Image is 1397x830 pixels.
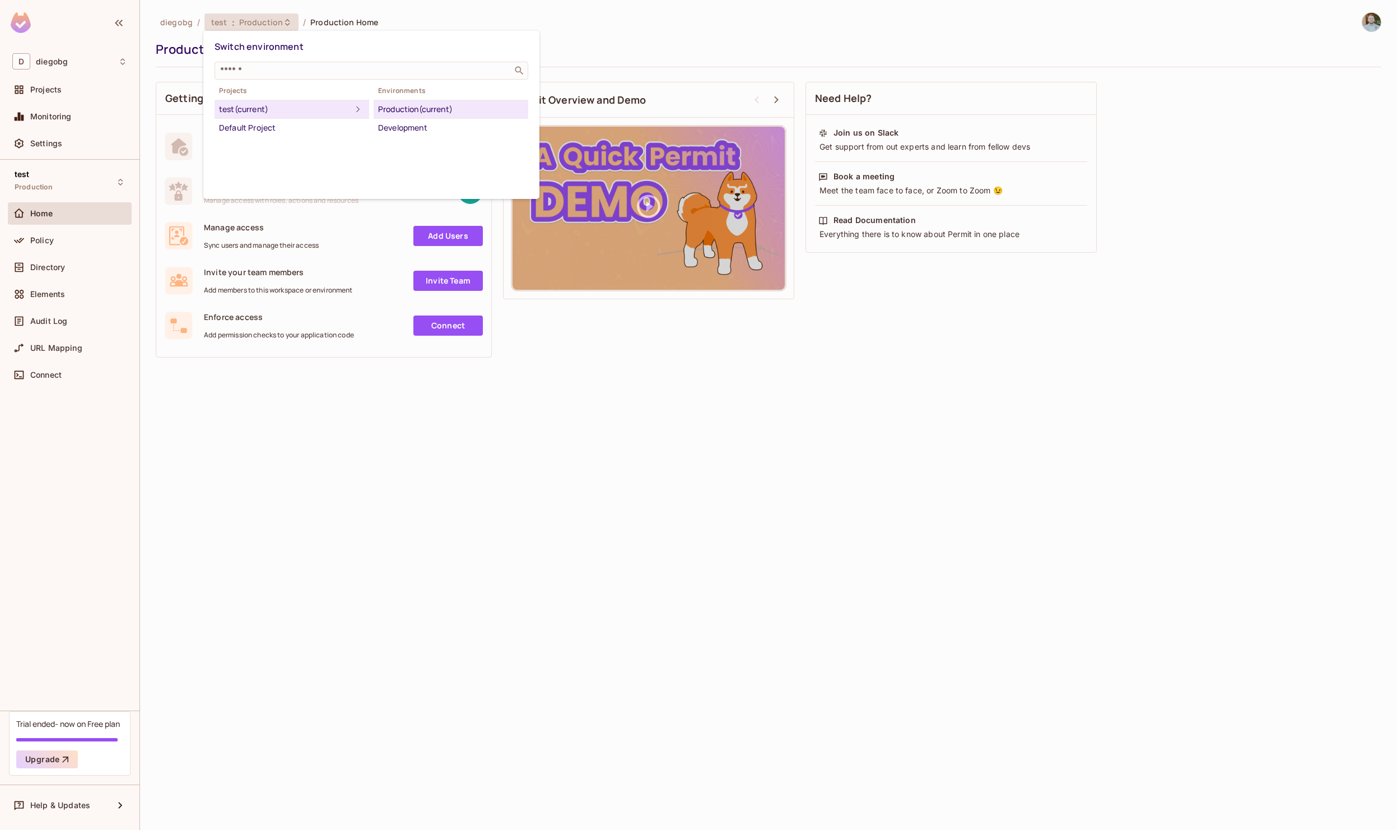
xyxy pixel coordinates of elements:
[215,40,304,53] span: Switch environment
[374,86,528,95] span: Environments
[378,103,524,116] div: Production (current)
[219,103,351,116] div: test (current)
[215,86,369,95] span: Projects
[378,121,524,135] div: Development
[219,121,365,135] div: Default Project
